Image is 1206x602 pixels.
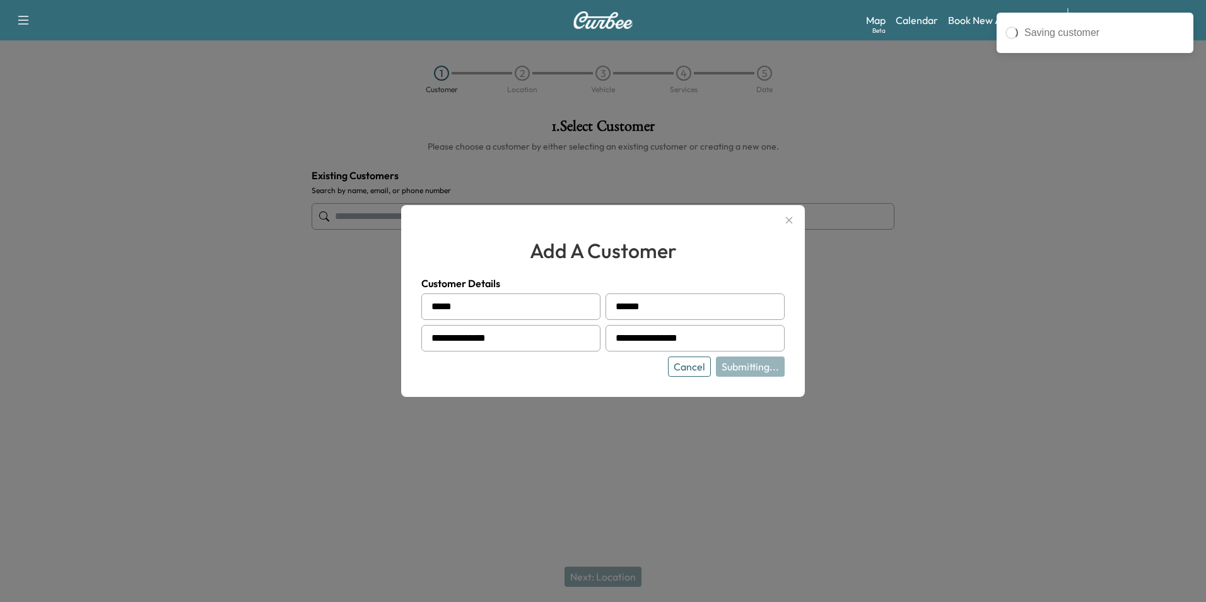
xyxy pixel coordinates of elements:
[421,235,785,266] h2: add a customer
[421,276,785,291] h4: Customer Details
[866,13,886,28] a: MapBeta
[948,13,1055,28] a: Book New Appointment
[896,13,938,28] a: Calendar
[872,26,886,35] div: Beta
[573,11,633,29] img: Curbee Logo
[1024,25,1185,40] div: Saving customer
[668,357,711,377] button: Cancel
